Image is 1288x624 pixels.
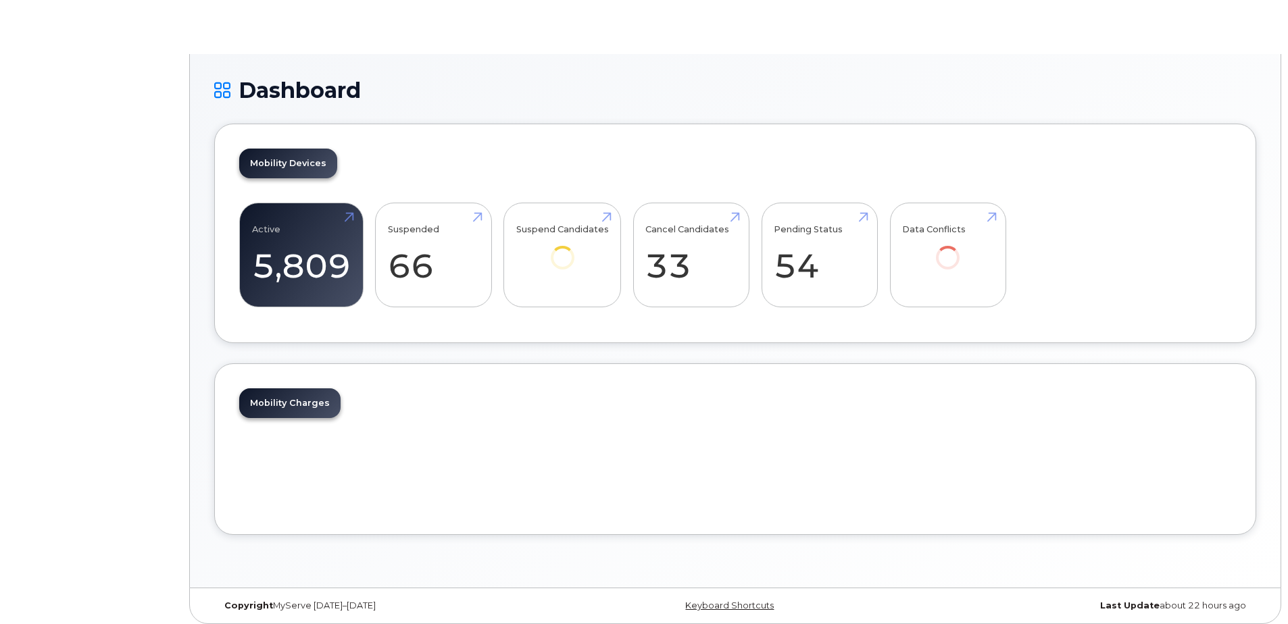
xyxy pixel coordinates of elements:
a: Data Conflicts [902,211,993,288]
a: Suspended 66 [388,211,479,300]
a: Cancel Candidates 33 [645,211,737,300]
strong: Last Update [1100,600,1160,610]
a: Mobility Devices [239,149,337,178]
a: Keyboard Shortcuts [685,600,774,610]
div: MyServe [DATE]–[DATE] [214,600,562,611]
div: about 22 hours ago [909,600,1256,611]
strong: Copyright [224,600,273,610]
a: Suspend Candidates [516,211,609,288]
h1: Dashboard [214,78,1256,102]
a: Pending Status 54 [774,211,865,300]
a: Active 5,809 [252,211,351,300]
a: Mobility Charges [239,388,341,418]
